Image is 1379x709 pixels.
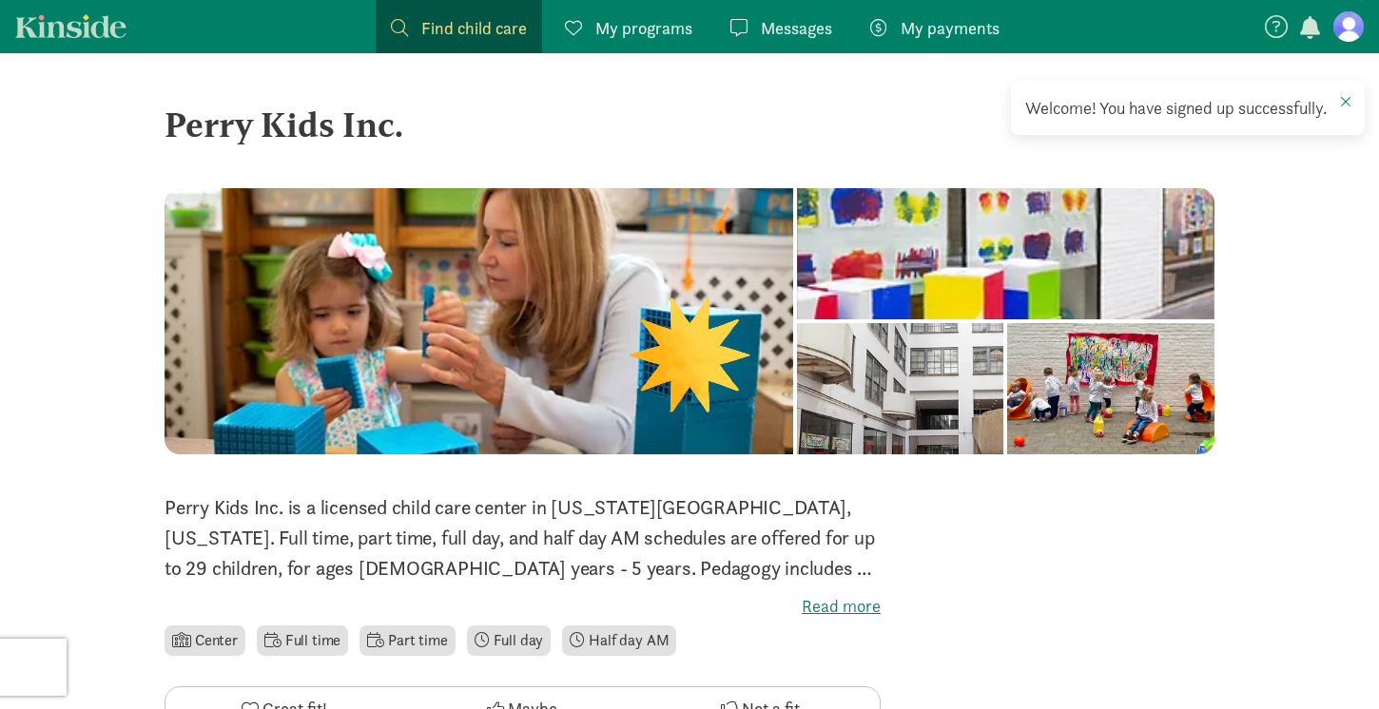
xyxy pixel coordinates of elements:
span: Messages [761,15,832,41]
label: Read more [165,595,881,618]
li: Part time [359,625,455,656]
li: Full day [467,625,552,656]
div: Perry Kids Inc. [165,99,1214,150]
li: Full time [257,625,348,656]
div: Welcome! You have signed up successfully. [1025,95,1350,121]
a: Kinside [15,14,126,38]
li: Half day AM [562,625,676,656]
p: Perry Kids Inc. is a licensed child care center in [US_STATE][GEOGRAPHIC_DATA], [US_STATE]. Full ... [165,492,881,584]
span: Find child care [421,15,527,41]
li: Center [165,625,245,656]
span: My payments [901,15,1000,41]
span: My programs [595,15,692,41]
